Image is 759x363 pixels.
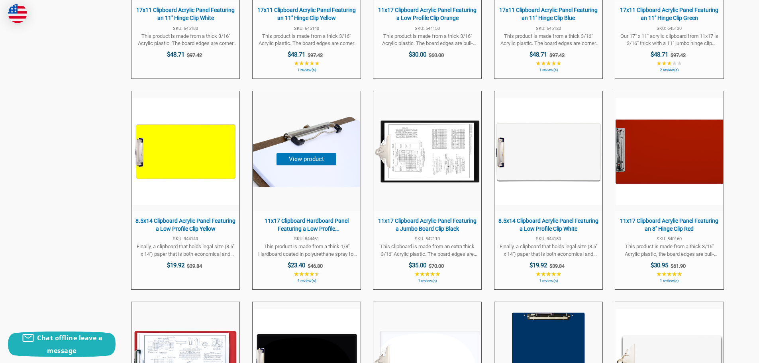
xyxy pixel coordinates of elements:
span: SKU: 542110 [377,237,477,241]
span: $48.71 [651,51,668,58]
span: SKU: 344140 [135,237,235,241]
img: 11x17 Clipboard Acrylic Panel Featuring an 8" Hinge Clip Red [616,98,723,205]
span: $70.00 [429,263,444,269]
span: $97.42 [549,52,565,58]
span: $97.42 [671,52,686,58]
span: SKU: 645120 [498,26,598,31]
img: 8.5x14 Clipboard Acrylic Panel Featuring a Low Profile Clip Yellow [132,98,239,205]
span: $46.80 [308,263,323,269]
span: Finally, a clipboard that holds legal size (8.5'' x 14'') paper that is both economical and quali... [498,243,598,257]
span: SKU: 645180 [135,26,235,31]
span: 11x17 Clipboard Hardboard Panel Featuring a Low Profile [PERSON_NAME] [257,217,357,233]
span: SKU: 344180 [498,237,598,241]
a: 11x17 Clipboard Acrylic Panel Featuring a Jumbo Board Clip Black [373,91,481,289]
span: 8.5x14 Clipboard Acrylic Panel Featuring a Low Profile Clip Yellow [135,217,235,233]
span: 11x17 Clipboard Acrylic Panel Featuring an 8" Hinge Clip Red [619,217,719,233]
span: SKU: 544150 [377,26,477,31]
img: duty and tax information for United States [8,4,27,23]
img: 8.5x14 Clipboard Acrylic Panel Featuring a Low Profile Clip White [495,98,602,205]
span: ★★★★★ [535,271,561,277]
span: Chat offline leave a message [37,334,102,355]
span: 11x17 Clipboard Acrylic Panel Featuring a Jumbo Board Clip Black [377,217,477,233]
span: ★★★★★ [535,60,561,67]
span: 1 review(s) [498,279,598,283]
span: $97.42 [187,52,202,58]
span: $48.71 [530,51,547,58]
span: $39.84 [549,263,565,269]
span: 1 review(s) [498,68,598,72]
span: $61.90 [671,263,686,269]
span: Our 17" x 11" acrylic clipboard from 11x17 is 3/16" thick with a 11" jumbo hinge clip riveted to ... [619,33,719,47]
span: SKU: 544461 [257,237,357,241]
img: 11x17 Clipboard Hardboard Panel Featuring a Low Profile Clip Brown [253,98,360,205]
span: This product is made from a thick 3/16'' Acrylic plastic. The board edges are bull-nosed and corn... [377,33,477,47]
span: This product is made from a thick 3/16'' Acrylic plastic, the board edges are bull-nosed and the ... [619,243,719,257]
span: 17x11 Clipboard Acrylic Panel Featuring an 11" Hinge Clip Yellow [257,6,357,22]
span: 8.5x14 Clipboard Acrylic Panel Featuring a Low Profile Clip White [498,217,598,233]
span: 4 review(s) [257,279,357,283]
button: Chat offline leave a message [8,332,116,357]
span: 1 review(s) [257,68,357,72]
span: ★★★★★ [656,60,682,67]
a: 11x17 Clipboard Acrylic Panel Featuring an 8 [615,91,723,289]
span: 17x11 Clipboard Acrylic Panel Featuring an 11" Hinge Clip Blue [498,6,598,22]
span: $48.71 [288,51,305,58]
span: 17x11 Clipboard Acrylic Panel Featuring an 11" Hinge Clip Green [619,6,719,22]
span: Finally, a clipboard that holds legal size (8.5'' x 14'') paper that is both economical and quali... [135,243,235,257]
span: $19.92 [167,262,184,269]
span: This product is made from a thick 1/8'' Hardboard coated in polyurethane spray for extra resistan... [257,243,357,257]
span: $30.00 [409,51,426,58]
span: 1 review(s) [619,279,719,283]
span: 17x11 Clipboard Acrylic Panel Featuring an 11" Hinge Clip White [135,6,235,22]
span: $19.92 [530,262,547,269]
a: 11x17 Clipboard Hardboard Panel Featuring a Low Profile Clip Brown [253,91,361,289]
span: This clipboard is made from an extra thick 3/16'' Acrylic plastic. The board edges are bull-nosed... [377,243,477,257]
span: $23.40 [288,262,305,269]
span: $35.00 [409,262,426,269]
span: ★★★★★ [294,271,320,277]
span: 11x17 Clipboard Acrylic Panel Featuring a Low Profile Clip Orange [377,6,477,22]
span: SKU: 540160 [619,237,719,241]
span: 1 review(s) [377,279,477,283]
span: ★★★★★ [656,271,682,277]
span: ★★★★★ [294,60,320,67]
span: 2 review(s) [619,68,719,72]
a: 8.5x14 Clipboard Acrylic Panel Featuring a Low Profile Clip White [494,91,602,289]
span: This product is made from a thick 3/16'' Acrylic plastic. The board edges are corner rounded and ... [257,33,357,47]
span: ★★★★★ [414,271,440,277]
span: SKU: 645130 [619,26,719,31]
span: This product is made from a thick 3/16" Acrylic plastic. The board edges are corner rounded and b... [498,33,598,47]
button: View product [277,153,336,165]
span: This product is made from a thick 3/16'' Acrylic plastic. The board edges are corner rounded and ... [135,33,235,47]
span: $60.00 [429,52,444,58]
span: $30.95 [651,262,668,269]
span: SKU: 645140 [257,26,357,31]
span: $97.42 [308,52,323,58]
span: $48.71 [167,51,184,58]
a: 8.5x14 Clipboard Acrylic Panel Featuring a Low Profile Clip Yellow [131,91,239,289]
span: $39.84 [187,263,202,269]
